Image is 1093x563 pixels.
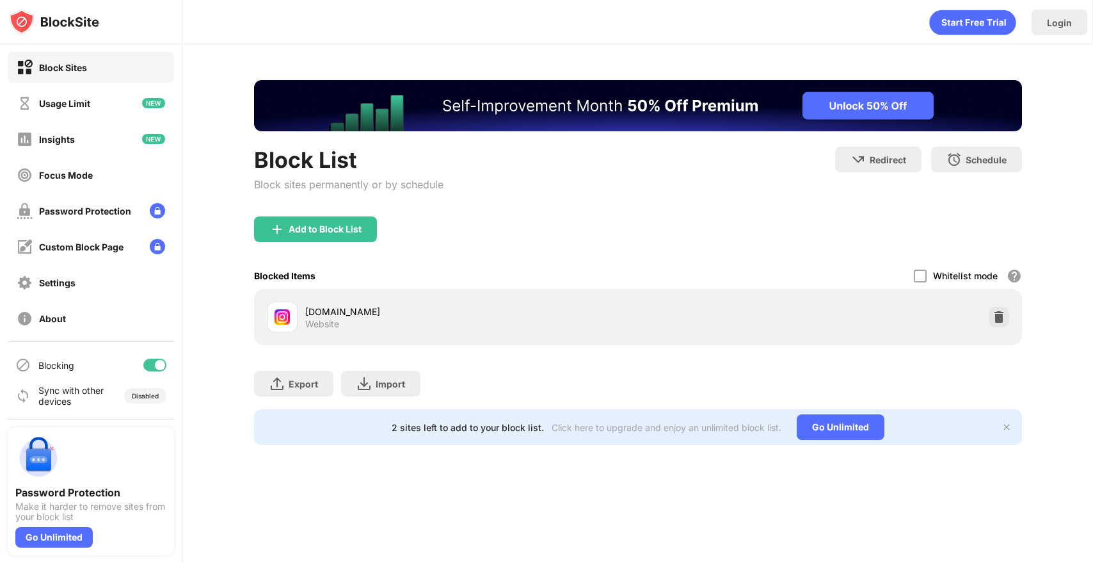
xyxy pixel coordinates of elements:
[289,379,318,389] div: Export
[289,224,362,234] div: Add to Block List
[39,277,76,288] div: Settings
[9,9,99,35] img: logo-blocksite.svg
[275,309,290,325] img: favicons
[17,167,33,183] img: focus-off.svg
[15,527,93,548] div: Go Unlimited
[39,206,131,216] div: Password Protection
[15,502,166,522] div: Make it harder to remove sites from your block list
[254,80,1022,131] iframe: Banner
[15,388,31,404] img: sync-icon.svg
[15,435,61,481] img: push-password-protection.svg
[376,379,405,389] div: Import
[305,318,339,330] div: Website
[38,360,74,371] div: Blocking
[305,305,638,318] div: [DOMAIN_NAME]
[39,313,66,324] div: About
[17,203,33,219] img: password-protection-off.svg
[150,239,165,254] img: lock-menu.svg
[39,241,124,252] div: Custom Block Page
[39,170,93,181] div: Focus Mode
[39,98,90,109] div: Usage Limit
[17,239,33,255] img: customize-block-page-off.svg
[150,203,165,218] img: lock-menu.svg
[966,154,1007,165] div: Schedule
[254,178,443,191] div: Block sites permanently or by schedule
[933,270,998,281] div: Whitelist mode
[38,385,104,407] div: Sync with other devices
[132,392,159,400] div: Disabled
[797,414,884,440] div: Go Unlimited
[17,311,33,327] img: about-off.svg
[15,486,166,499] div: Password Protection
[392,422,544,433] div: 2 sites left to add to your block list.
[254,147,443,173] div: Block List
[254,270,315,281] div: Blocked Items
[17,275,33,291] img: settings-off.svg
[870,154,906,165] div: Redirect
[142,134,165,144] img: new-icon.svg
[39,62,87,73] div: Block Sites
[1047,17,1072,28] div: Login
[929,10,1016,35] div: animation
[15,357,31,373] img: blocking-icon.svg
[39,134,75,145] div: Insights
[17,95,33,111] img: time-usage-off.svg
[142,98,165,108] img: new-icon.svg
[552,422,781,433] div: Click here to upgrade and enjoy an unlimited block list.
[1001,422,1012,432] img: x-button.svg
[17,60,33,76] img: block-on.svg
[17,131,33,147] img: insights-off.svg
